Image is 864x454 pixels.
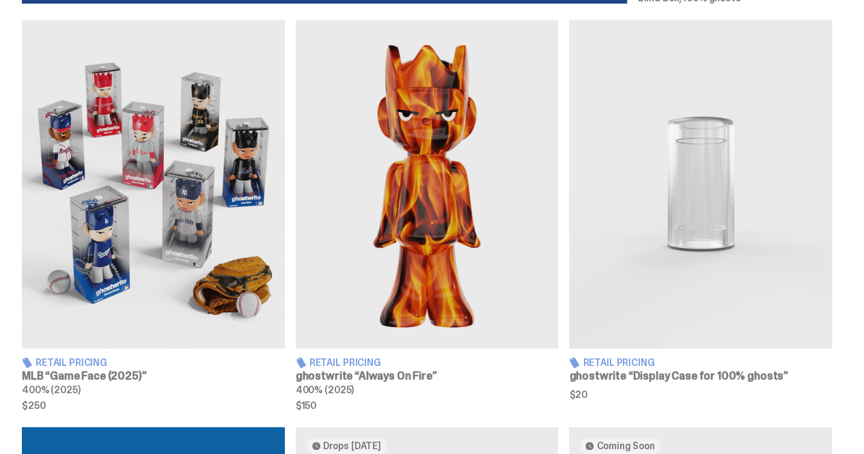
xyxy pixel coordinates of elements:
[596,440,654,451] span: Coming Soon
[22,371,285,382] h3: MLB “Game Face (2025)”
[296,384,354,396] span: 400% (2025)
[569,390,832,399] span: $20
[296,20,559,410] a: Always On Fire Retail Pricing
[22,20,285,410] a: Game Face (2025) Retail Pricing
[36,358,107,367] span: Retail Pricing
[296,371,559,382] h3: ghostwrite “Always On Fire”
[569,371,832,382] h3: ghostwrite “Display Case for 100% ghosts”
[569,20,832,410] a: Display Case for 100% ghosts Retail Pricing
[323,440,381,451] span: Drops [DATE]
[22,401,285,410] span: $250
[22,20,285,348] img: Game Face (2025)
[296,20,559,348] img: Always On Fire
[569,20,832,348] img: Display Case for 100% ghosts
[583,358,654,367] span: Retail Pricing
[22,384,80,396] span: 400% (2025)
[309,358,381,367] span: Retail Pricing
[296,401,559,410] span: $150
